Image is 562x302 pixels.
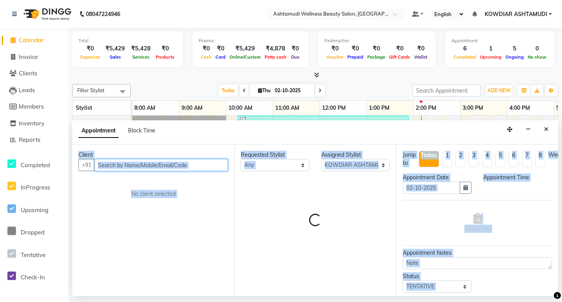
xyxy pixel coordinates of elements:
span: Filter Stylist [77,87,105,93]
span: Calendar [19,36,44,44]
span: Clients [19,70,37,77]
span: Petty cash [263,54,288,60]
div: Appointment Time [483,173,552,182]
a: Leads [2,86,66,95]
span: ADD NEW [487,88,510,93]
span: Services [130,54,151,60]
div: Sindhu, TK01, 10:15 AM-01:55 PM, Root Touch-Up ([MEDICAL_DATA] Free),Hair Spa,Stemcell Facial,Hal... [238,117,408,132]
a: Clients [2,69,66,78]
span: Members [19,103,44,110]
span: Leads [19,86,35,94]
a: Reports [2,136,66,145]
div: Status [403,272,471,281]
span: Expenses [78,54,102,60]
span: Invoice [19,53,38,61]
div: 6 [452,44,478,53]
span: Dropped [21,229,44,236]
span: Wallet [412,54,429,60]
a: 10:00 AM [226,102,254,114]
div: ₹5,429 [102,44,128,53]
span: No show [526,54,548,60]
div: Assigned Stylist [321,151,390,159]
span: Due [289,54,301,60]
a: 1:00 PM [367,102,391,114]
a: 8:00 AM [132,102,157,114]
li: 7 [522,151,532,167]
div: ₹5,429 [228,44,263,53]
li: 6 [509,151,519,167]
a: Invoice [2,53,66,62]
span: Gift Cards [387,54,412,60]
div: ₹0 [412,44,429,53]
div: 5 [503,44,526,53]
div: ₹0 [154,44,176,53]
button: Close [541,123,552,136]
a: Calendar [2,36,66,45]
span: BINDHU [76,119,97,126]
div: Appointment Date [403,173,471,182]
a: 3:00 PM [461,102,485,114]
div: Finance [199,38,302,44]
b: 08047224946 [86,3,120,25]
a: 2:00 PM [414,102,438,114]
span: Upcoming [478,54,503,60]
span: Voucher [324,54,345,60]
div: ₹0 [288,44,302,53]
span: Today [219,84,238,96]
input: yyyy-mm-dd [403,182,460,194]
div: Appointment [452,38,548,44]
span: Completed [21,161,50,169]
span: Package [365,54,387,60]
span: Block Time [128,127,155,134]
span: Sales [108,54,123,60]
span: Products [154,54,176,60]
li: 3 [469,151,479,167]
div: ₹0 [365,44,387,53]
li: 8 [535,151,545,167]
span: Completed [452,54,478,60]
span: Empty list [464,213,491,233]
div: 1 [478,44,503,53]
span: KOWDIAR ASHTAMUDI [485,10,547,18]
span: Prepaid [345,54,365,60]
span: Tentative [21,251,46,259]
a: 11:00 AM [273,102,301,114]
input: 2025-10-02 [272,85,311,96]
li: 2 [455,151,466,167]
span: Card [213,54,228,60]
button: ADD NEW [486,85,512,96]
div: ₹0 [199,44,213,53]
div: ₹4,878 [263,44,288,53]
li: 4 [482,151,492,167]
span: Appointment [78,124,119,138]
li: 1 [442,151,452,167]
span: Upcoming [21,206,48,214]
div: Requested Stylist [241,151,309,159]
span: Stylist [76,104,92,111]
div: Total [78,38,176,44]
div: 0 [526,44,548,53]
img: logo [20,3,73,25]
div: No client selected [97,190,209,198]
span: Thu [256,88,272,93]
div: ₹0 [78,44,102,53]
a: Inventory [2,119,66,128]
span: Reports [19,136,40,143]
div: ₹0 [345,44,365,53]
input: Search by Name/Mobile/Email/Code [94,159,228,171]
div: Today [421,151,437,159]
div: Redemption [324,38,429,44]
div: Appointment Notes [403,249,552,257]
a: 9:00 AM [180,102,205,114]
span: Online/Custom [228,54,263,60]
span: Cash [199,54,213,60]
a: 12:00 PM [320,102,348,114]
div: ₹0 [324,44,345,53]
li: 5 [495,151,505,167]
span: Ongoing [503,54,526,60]
span: Inventory [19,120,44,127]
div: ₹0 [213,44,228,53]
div: ₹5,428 [128,44,154,53]
button: +91 [78,159,95,171]
input: Search Appointment [413,84,481,96]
